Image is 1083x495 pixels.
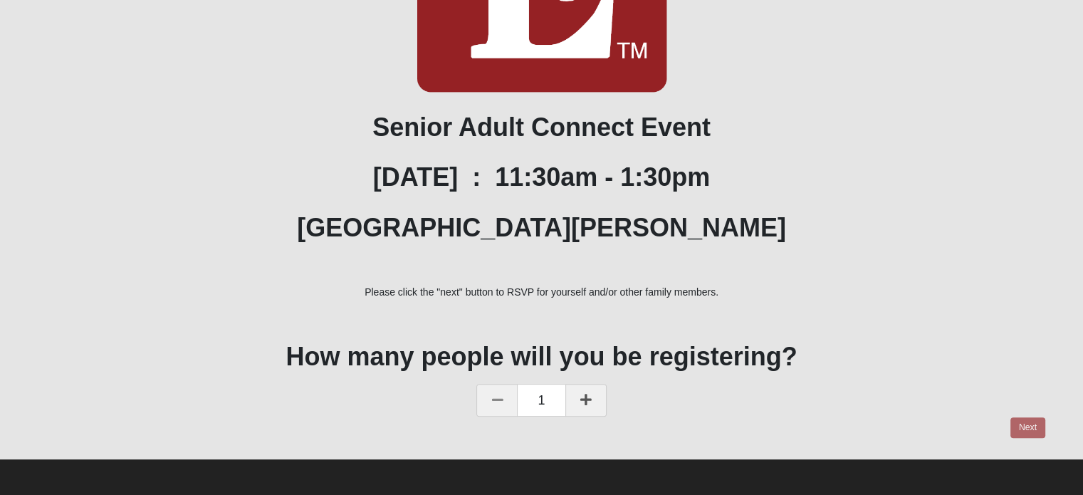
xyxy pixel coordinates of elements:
h1: Senior Adult Connect Event [38,112,1045,142]
p: Please click the "next" button to RSVP for yourself and/or other family members. [38,285,1045,300]
span: 1 [518,384,565,417]
h1: How many people will you be registering? [38,341,1045,372]
h1: [GEOGRAPHIC_DATA][PERSON_NAME] [38,212,1045,243]
h1: [DATE] : 11:30am - 1:30pm [38,162,1045,192]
